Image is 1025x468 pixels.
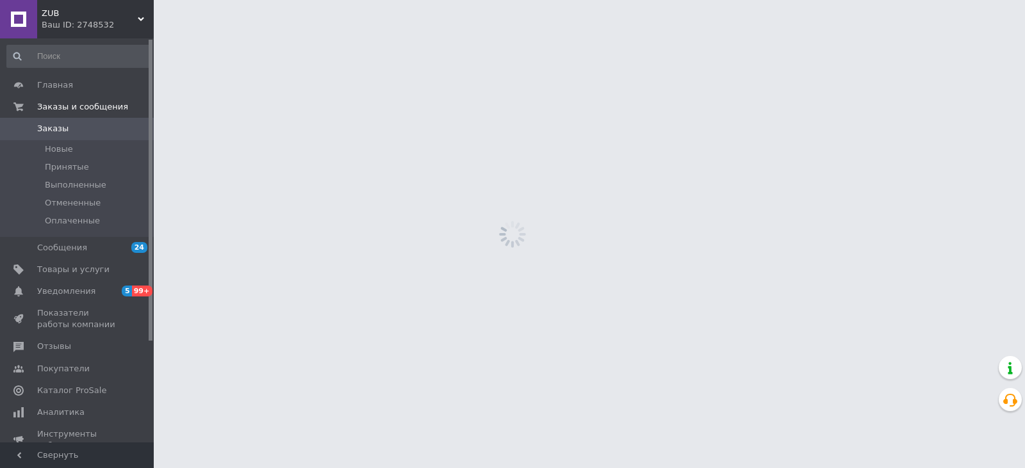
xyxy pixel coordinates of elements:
[42,19,154,31] div: Ваш ID: 2748532
[37,242,87,254] span: Сообщения
[37,407,85,418] span: Аналитика
[42,8,138,19] span: ZUB
[37,428,119,451] span: Инструменты вебмастера и SEO
[37,286,95,297] span: Уведомления
[37,101,128,113] span: Заказы и сообщения
[37,307,119,330] span: Показатели работы компании
[131,242,147,253] span: 24
[6,45,151,68] input: Поиск
[37,264,110,275] span: Товары и услуги
[122,286,132,296] span: 5
[37,341,71,352] span: Отзывы
[45,215,100,227] span: Оплаченные
[45,197,101,209] span: Отмененные
[37,79,73,91] span: Главная
[37,385,106,396] span: Каталог ProSale
[132,286,153,296] span: 99+
[37,363,90,375] span: Покупатели
[45,179,106,191] span: Выполненные
[45,161,89,173] span: Принятые
[37,123,69,134] span: Заказы
[45,143,73,155] span: Новые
